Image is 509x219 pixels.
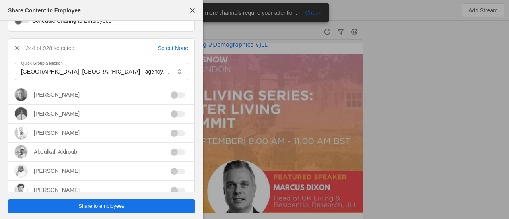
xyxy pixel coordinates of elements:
div: [PERSON_NAME] [34,129,80,137]
div: [PERSON_NAME] [34,186,80,194]
img: cache [15,107,27,120]
span: [GEOGRAPHIC_DATA], [GEOGRAPHIC_DATA] - agency, uk investors, [GEOGRAPHIC_DATA] sustainability, [G... [21,68,375,75]
img: cache [15,145,27,158]
div: [PERSON_NAME] [34,110,80,118]
img: cache [15,165,27,177]
div: 244 of 928 selected [26,44,74,52]
img: cache [15,126,27,139]
img: cache [15,184,27,196]
div: Share Content to Employee [8,6,81,14]
div: Select None [158,44,188,52]
span: Share to employees [78,202,124,210]
mat-label: Quick Group Selection [21,60,63,67]
div: Abdulkafi Aldroubi [34,148,78,156]
div: [PERSON_NAME] [34,91,80,99]
img: cache [15,88,27,101]
div: [PERSON_NAME] [34,167,80,175]
button: Share to employees [8,199,195,213]
label: Schedule Sharing to Employees [29,17,111,25]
